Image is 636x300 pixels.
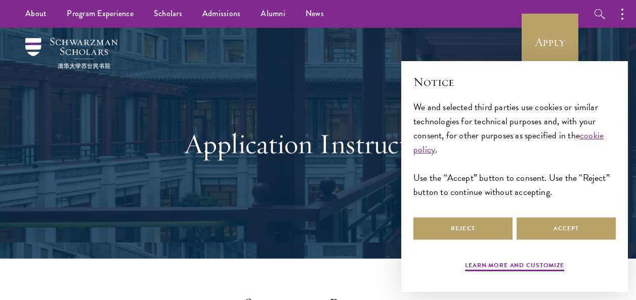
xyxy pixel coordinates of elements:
[413,100,616,199] div: We and selected third parties use cookies or similar technologies for technical purposes and, wit...
[413,217,513,240] button: Reject
[25,38,118,69] img: Schwarzman Scholars
[517,217,616,240] button: Accept
[522,14,578,70] a: Apply
[413,73,616,90] h2: Notice
[465,261,564,273] button: Learn more and customize
[413,128,604,156] a: cookie policy
[144,126,493,161] h1: Application Instructions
